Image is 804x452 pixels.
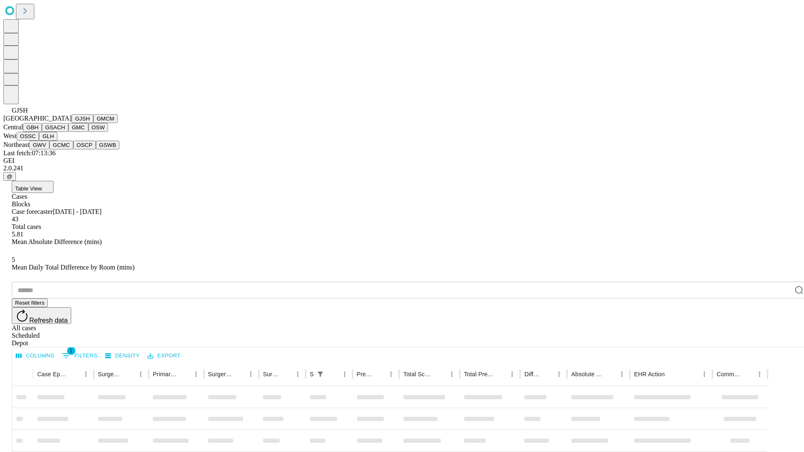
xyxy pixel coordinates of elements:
span: 5.81 [12,231,23,238]
button: Menu [754,368,765,380]
button: Menu [446,368,458,380]
div: 1 active filter [314,368,326,380]
span: Northeast [3,141,29,148]
button: GCMC [49,141,73,149]
span: Mean Absolute Difference (mins) [12,238,102,245]
button: Sort [280,368,292,380]
button: GWV [29,141,49,149]
span: Reset filters [15,300,44,306]
button: Sort [178,368,190,380]
span: GJSH [12,107,28,114]
div: Total Predicted Duration [464,371,494,378]
button: Sort [434,368,446,380]
div: 2.0.241 [3,164,801,172]
button: Sort [541,368,553,380]
button: GMCM [93,114,118,123]
button: GSWB [96,141,120,149]
span: 1 [67,347,75,355]
button: Menu [385,368,397,380]
button: GLH [39,132,57,141]
button: OSSC [17,132,39,141]
div: Surgery Date [263,371,279,378]
div: Case Epic Id [37,371,67,378]
button: Sort [742,368,754,380]
button: Refresh data [12,307,71,324]
button: Density [103,349,142,362]
div: Predicted In Room Duration [357,371,373,378]
button: Menu [553,368,565,380]
div: Scheduled In Room Duration [310,371,314,378]
div: Total Scheduled Duration [403,371,433,378]
button: OSW [88,123,108,132]
button: Menu [506,368,518,380]
button: Menu [190,368,202,380]
span: Case forecaster [12,208,53,215]
div: Surgeon Name [98,371,122,378]
span: Refresh data [29,317,68,324]
button: Menu [245,368,257,380]
div: Primary Service [153,371,177,378]
button: GBH [23,123,42,132]
button: Sort [68,368,80,380]
button: Sort [233,368,245,380]
span: Central [3,123,23,131]
span: [GEOGRAPHIC_DATA] [3,115,72,122]
button: Sort [665,368,677,380]
span: 5 [12,256,15,263]
button: Sort [495,368,506,380]
button: Menu [80,368,92,380]
button: Reset filters [12,298,48,307]
div: Surgery Name [208,371,232,378]
div: Comments [716,371,741,378]
div: GEI [3,157,801,164]
button: Sort [604,368,616,380]
button: GMC [68,123,88,132]
div: Difference [524,371,541,378]
span: [DATE] - [DATE] [53,208,101,215]
span: 43 [12,216,18,223]
button: Sort [374,368,385,380]
span: Last fetch: 07:13:36 [3,149,56,157]
button: Table View [12,181,54,193]
button: GJSH [72,114,93,123]
button: Show filters [60,349,100,362]
button: Show filters [314,368,326,380]
div: EHR Action [634,371,665,378]
button: Menu [616,368,628,380]
button: Menu [339,368,350,380]
button: Menu [698,368,710,380]
button: Menu [135,368,147,380]
button: Select columns [14,349,57,362]
span: Table View [15,185,42,192]
button: @ [3,172,16,181]
span: Total cases [12,223,41,230]
div: Absolute Difference [571,371,603,378]
span: West [3,132,17,139]
button: Sort [327,368,339,380]
button: OSCP [73,141,96,149]
span: Mean Daily Total Difference by Room (mins) [12,264,134,271]
button: Export [145,349,183,362]
button: Menu [292,368,304,380]
button: Sort [123,368,135,380]
span: @ [7,173,13,180]
button: GSACH [42,123,68,132]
